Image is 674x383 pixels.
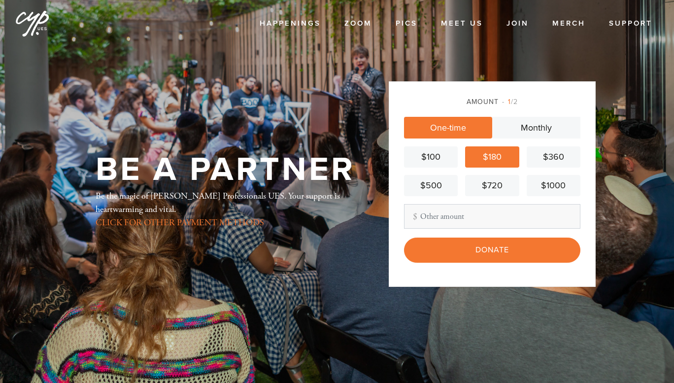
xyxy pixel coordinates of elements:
a: Merch [545,14,593,33]
a: One-time [404,117,492,139]
div: $360 [531,150,576,164]
a: Support [602,14,660,33]
a: $180 [465,146,519,168]
a: Meet Us [434,14,490,33]
div: $500 [408,179,454,192]
div: $180 [469,150,515,164]
a: Zoom [337,14,379,33]
a: Pics [388,14,425,33]
a: Join [499,14,536,33]
div: $720 [469,179,515,192]
span: 1 [508,98,511,106]
a: $1000 [527,175,580,196]
h1: Be a Partner [96,154,355,186]
a: $360 [527,146,580,168]
div: Be the magic of [PERSON_NAME] Professionals UES. Your support is heartwarming and vital. [96,189,357,229]
div: $1000 [531,179,576,192]
a: CLICK FOR OTHER PAYMENT METHODS [96,217,264,228]
div: Amount [404,97,580,107]
div: $100 [408,150,454,164]
a: Monthly [492,117,580,139]
a: $720 [465,175,519,196]
input: Donate [404,238,580,262]
span: /2 [502,98,518,106]
input: Other amount [404,204,580,229]
a: Happenings [252,14,328,33]
img: cyp%20logo%20%28Jan%202025%29.png [15,5,50,40]
a: $500 [404,175,458,196]
a: $100 [404,146,458,168]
